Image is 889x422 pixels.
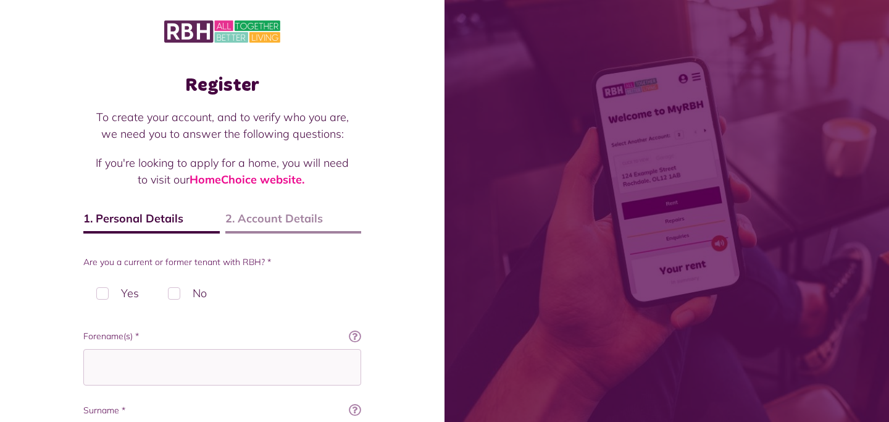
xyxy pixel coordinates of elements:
label: Forename(s) * [83,330,361,343]
label: Surname * [83,404,361,417]
span: 1. Personal Details [83,210,220,234]
h1: Register [83,74,361,96]
label: Are you a current or former tenant with RBH? * [83,256,361,269]
p: If you're looking to apply for a home, you will need to visit our [96,154,349,188]
p: To create your account, and to verify who you are, we need you to answer the following questions: [96,109,349,142]
span: 2. Account Details [225,210,362,234]
img: MyRBH [164,19,280,44]
a: HomeChoice website. [190,172,304,187]
label: Yes [83,275,152,311]
label: No [155,275,220,311]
